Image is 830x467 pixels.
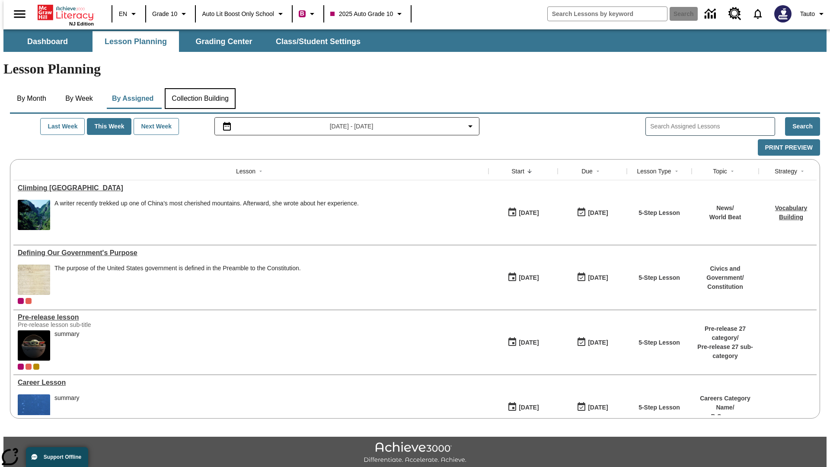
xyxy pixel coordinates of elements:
p: Pre-release 27 category / [696,324,754,342]
span: A writer recently trekked up one of China's most cherished mountains. Afterward, she wrote about ... [54,200,359,230]
a: Career Lesson, Lessons [18,379,484,387]
img: Avatar [774,5,792,22]
button: Support Offline [26,447,88,467]
span: B [300,8,304,19]
button: This Week [87,118,131,135]
span: [DATE] - [DATE] [330,122,373,131]
span: NJ Edition [69,21,94,26]
span: EN [119,10,127,19]
button: Class/Student Settings [269,31,367,52]
div: [DATE] [519,272,539,283]
a: Data Center [699,2,723,26]
button: Next Week [134,118,179,135]
button: Grade: Grade 10, Select a grade [149,6,192,22]
a: Resource Center, Will open in new tab [723,2,747,26]
button: Dashboard [4,31,91,52]
button: By Week [57,88,101,109]
div: Current Class [18,298,24,304]
div: Lesson [236,167,255,176]
div: New 2025 class [33,364,39,370]
div: OL 2025 Auto Grade 11 [26,364,32,370]
button: Class: 2025 Auto Grade 10, Select your class [327,6,408,22]
div: Career Lesson [18,379,484,387]
p: Civics and Government / [696,264,754,282]
span: 2025 Auto Grade 10 [330,10,393,19]
p: 5-Step Lesson [638,338,680,347]
button: 07/22/25: First time the lesson was available [504,205,542,221]
span: OL 2025 Auto Grade 11 [26,298,32,304]
div: summary [54,330,80,361]
button: Open side menu [7,1,32,27]
button: 01/13/25: First time the lesson was available [504,399,542,416]
img: 6000 stone steps to climb Mount Tai in Chinese countryside [18,200,50,230]
div: A writer recently trekked up one of China's most cherished mountains. Afterward, she wrote about ... [54,200,359,207]
input: search field [548,7,667,21]
div: Current Class [18,364,24,370]
div: Home [38,3,94,26]
div: Climbing Mount Tai [18,184,484,192]
button: Select the date range menu item [218,121,476,131]
button: Sort [727,166,737,176]
p: 5-Step Lesson [638,208,680,218]
img: This historic document written in calligraphic script on aged parchment, is the Preamble of the C... [18,265,50,295]
div: The purpose of the United States government is defined in the Preamble to the Constitution. [54,265,301,272]
img: Achieve3000 Differentiate Accelerate Achieve [364,442,466,464]
div: summary [54,394,80,425]
div: SubNavbar [3,31,368,52]
button: By Assigned [105,88,160,109]
div: Strategy [775,167,797,176]
a: Defining Our Government's Purpose, Lessons [18,249,484,257]
div: summary [54,330,80,338]
div: summary [54,394,80,402]
button: Grading Center [181,31,267,52]
div: The purpose of the United States government is defined in the Preamble to the Constitution. [54,265,301,295]
a: Home [38,4,94,21]
button: Sort [671,166,682,176]
button: 01/17/26: Last day the lesson can be accessed [574,399,611,416]
div: Pre-release lesson sub-title [18,321,147,328]
img: hero alt text [18,330,50,361]
span: Grade 10 [152,10,177,19]
span: Auto Lit Boost only School [202,10,274,19]
button: 03/31/26: Last day the lesson can be accessed [574,269,611,286]
button: Collection Building [165,88,236,109]
button: Boost Class color is violet red. Change class color [295,6,321,22]
span: Support Offline [44,454,81,460]
p: 5-Step Lesson [638,403,680,412]
div: Lesson Type [637,167,671,176]
div: [DATE] [588,337,608,348]
p: News / [709,204,741,213]
button: Search [785,117,820,136]
button: Lesson Planning [93,31,179,52]
button: Language: EN, Select a language [115,6,143,22]
svg: Collapse Date Range Filter [465,121,476,131]
button: Profile/Settings [797,6,830,22]
button: Print Preview [758,139,820,156]
a: Climbing Mount Tai, Lessons [18,184,484,192]
button: 07/01/25: First time the lesson was available [504,269,542,286]
button: Select a new avatar [769,3,797,25]
button: 01/22/25: First time the lesson was available [504,334,542,351]
div: Pre-release lesson [18,313,484,321]
div: [DATE] [519,337,539,348]
p: 5-Step Lesson [638,273,680,282]
button: Sort [255,166,266,176]
div: SubNavbar [3,29,827,52]
button: School: Auto Lit Boost only School, Select your school [198,6,289,22]
button: Sort [593,166,603,176]
a: Notifications [747,3,769,25]
div: [DATE] [519,402,539,413]
div: Defining Our Government's Purpose [18,249,484,257]
button: By Month [10,88,53,109]
p: Pre-release 27 sub-category [696,342,754,361]
p: Careers Category Name / [696,394,754,412]
button: 06/30/26: Last day the lesson can be accessed [574,205,611,221]
div: [DATE] [588,208,608,218]
p: World Beat [709,213,741,222]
